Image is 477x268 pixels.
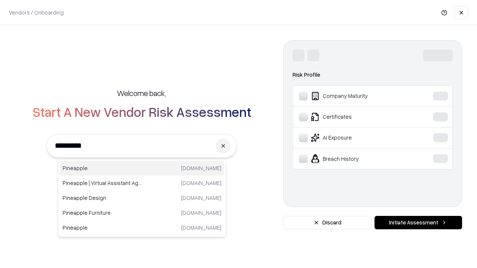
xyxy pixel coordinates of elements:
[58,159,226,237] div: Suggestions
[63,164,142,172] p: Pineapple
[181,194,221,202] p: [DOMAIN_NAME]
[293,70,453,79] div: Risk Profile
[181,179,221,187] p: [DOMAIN_NAME]
[181,164,221,172] p: [DOMAIN_NAME]
[375,216,462,229] button: Initiate Assessment
[9,9,64,16] p: Vendors / Onboarding
[181,209,221,217] p: [DOMAIN_NAME]
[117,88,166,98] h5: Welcome back,
[181,224,221,232] p: [DOMAIN_NAME]
[63,209,142,217] p: Pineapple Furniture
[63,224,142,232] p: Pineapple
[299,133,410,142] div: AI Exposure
[299,154,410,163] div: Breach History
[299,112,410,121] div: Certificates
[299,92,410,100] div: Company Maturity
[32,104,251,119] h2: Start A New Vendor Risk Assessment
[63,179,142,187] p: Pineapple | Virtual Assistant Agency
[63,194,142,202] p: Pineapple Design
[283,216,372,229] button: Discard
